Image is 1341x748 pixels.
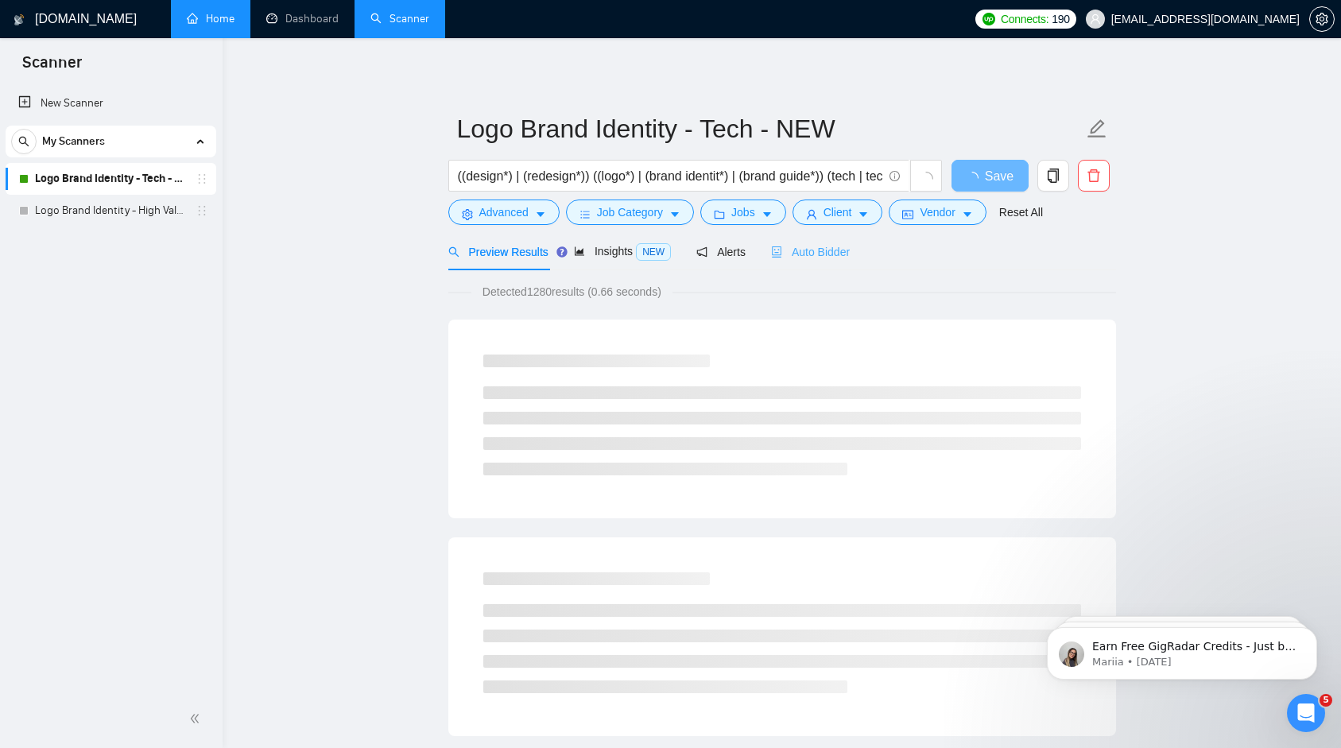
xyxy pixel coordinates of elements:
span: Advanced [479,203,529,221]
span: Job Category [597,203,663,221]
span: info-circle [889,171,900,181]
button: settingAdvancedcaret-down [448,200,560,225]
button: folderJobscaret-down [700,200,786,225]
a: setting [1309,13,1335,25]
a: dashboardDashboard [266,12,339,25]
span: holder [196,172,208,185]
span: caret-down [669,208,680,220]
span: double-left [189,711,205,727]
a: New Scanner [18,87,203,119]
span: Auto Bidder [771,246,850,258]
span: Scanner [10,51,95,84]
button: Save [951,160,1029,192]
span: setting [462,208,473,220]
iframe: Intercom notifications message [1023,594,1341,705]
img: upwork-logo.png [982,13,995,25]
span: Insights [574,245,671,258]
span: Alerts [696,246,746,258]
li: My Scanners [6,126,216,227]
span: caret-down [762,208,773,220]
span: caret-down [858,208,869,220]
button: delete [1078,160,1110,192]
input: Scanner name... [457,109,1083,149]
span: caret-down [962,208,973,220]
span: Vendor [920,203,955,221]
span: holder [196,204,208,217]
span: robot [771,246,782,258]
a: Logo Brand Identity - Tech - NEW [35,163,186,195]
button: setting [1309,6,1335,32]
span: 5 [1320,694,1332,707]
span: Detected 1280 results (0.66 seconds) [471,283,672,300]
span: edit [1087,118,1107,139]
span: NEW [636,243,671,261]
span: My Scanners [42,126,105,157]
button: idcardVendorcaret-down [889,200,986,225]
li: New Scanner [6,87,216,119]
span: Connects: [1001,10,1048,28]
span: Client [824,203,852,221]
span: copy [1038,169,1068,183]
span: user [1090,14,1101,25]
button: search [11,129,37,154]
button: copy [1037,160,1069,192]
span: bars [579,208,591,220]
span: setting [1310,13,1334,25]
span: search [12,136,36,147]
button: userClientcaret-down [793,200,883,225]
input: Search Freelance Jobs... [458,166,882,186]
span: area-chart [574,246,585,257]
span: caret-down [535,208,546,220]
span: loading [966,172,985,184]
img: logo [14,7,25,33]
a: searchScanner [370,12,429,25]
a: homeHome [187,12,234,25]
a: Reset All [999,203,1043,221]
span: loading [919,172,933,186]
span: folder [714,208,725,220]
div: Tooltip anchor [555,245,569,259]
span: Preview Results [448,246,548,258]
iframe: Intercom live chat [1287,694,1325,732]
span: Jobs [731,203,755,221]
span: Save [985,166,1014,186]
button: barsJob Categorycaret-down [566,200,694,225]
span: 190 [1052,10,1069,28]
span: search [448,246,459,258]
span: delete [1079,169,1109,183]
span: idcard [902,208,913,220]
a: Logo Brand Identity - High Value with Client History [35,195,186,227]
span: notification [696,246,707,258]
span: user [806,208,817,220]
